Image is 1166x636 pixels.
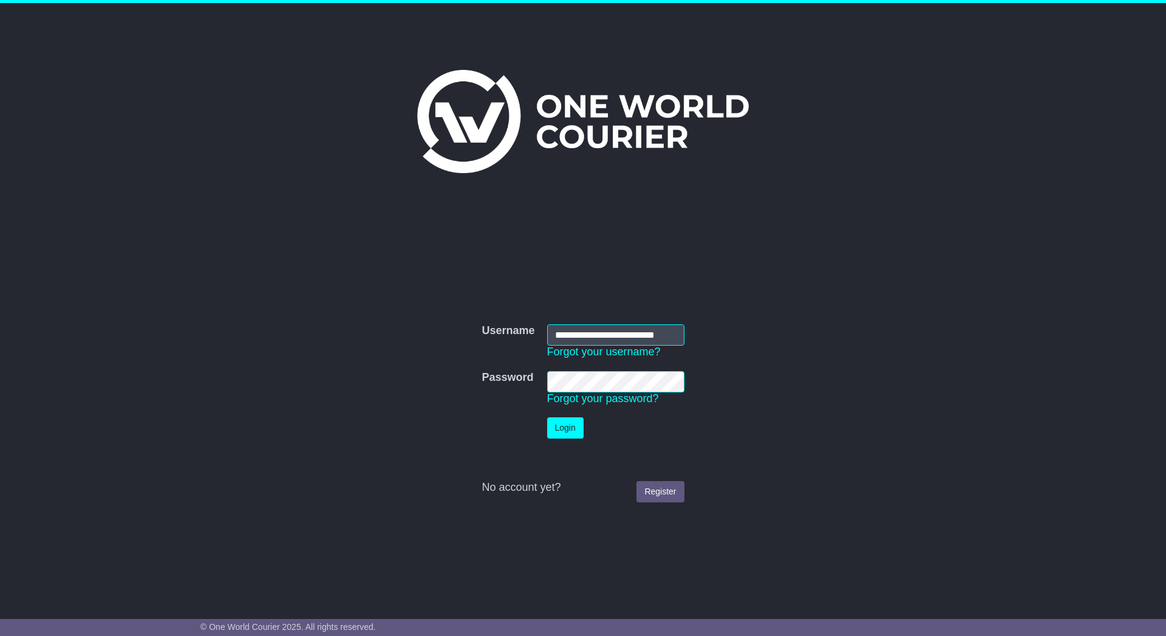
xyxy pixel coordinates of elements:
label: Password [482,371,533,385]
a: Register [636,481,684,502]
button: Login [547,417,584,439]
label: Username [482,324,534,338]
span: © One World Courier 2025. All rights reserved. [200,622,376,632]
a: Forgot your username? [547,346,661,358]
a: Forgot your password? [547,392,659,405]
img: One World [417,70,749,173]
div: No account yet? [482,481,684,494]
